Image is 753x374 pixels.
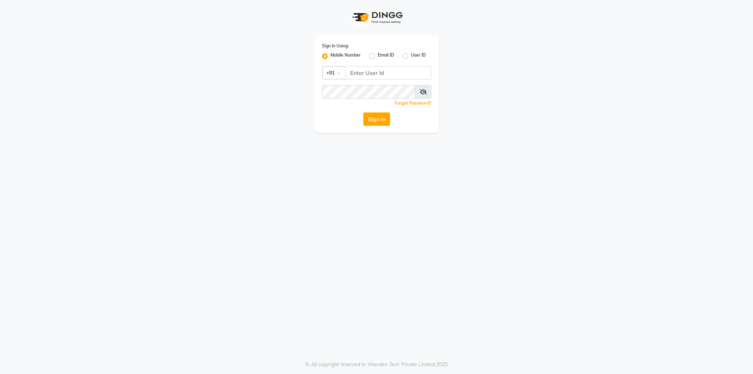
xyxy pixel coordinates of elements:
label: Sign In Using: [322,43,349,49]
input: Username [346,66,431,80]
button: Sign In [363,112,390,126]
a: Forgot Password? [395,100,431,106]
label: Email ID [378,52,394,60]
label: Mobile Number [330,52,361,60]
input: Username [322,85,416,99]
label: User ID [411,52,426,60]
img: logo1.svg [348,7,405,28]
